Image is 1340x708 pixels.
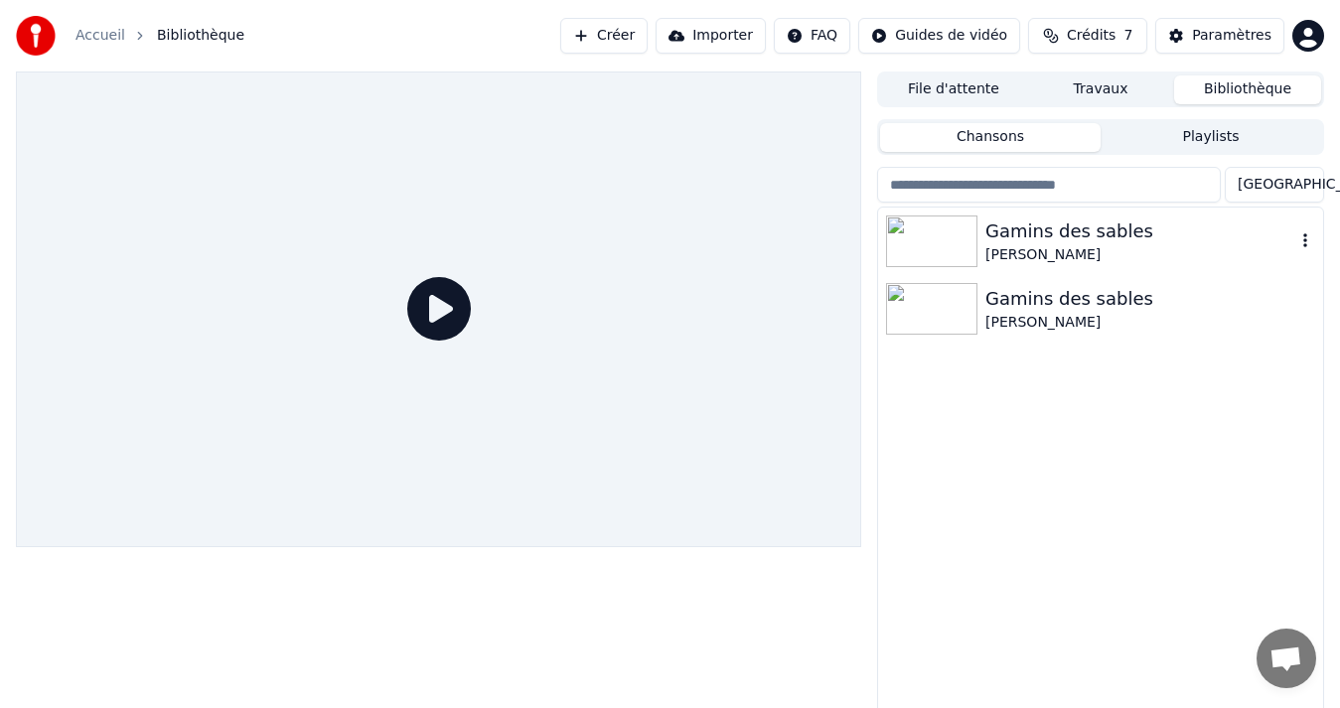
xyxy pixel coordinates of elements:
[985,245,1295,265] div: [PERSON_NAME]
[880,123,1101,152] button: Chansons
[16,16,56,56] img: youka
[1067,26,1116,46] span: Crédits
[774,18,850,54] button: FAQ
[157,26,244,46] span: Bibliothèque
[880,75,1027,104] button: File d'attente
[1155,18,1284,54] button: Paramètres
[1174,75,1321,104] button: Bibliothèque
[75,26,244,46] nav: breadcrumb
[985,285,1315,313] div: Gamins des sables
[1192,26,1271,46] div: Paramètres
[1101,123,1321,152] button: Playlists
[858,18,1020,54] button: Guides de vidéo
[1028,18,1147,54] button: Crédits7
[985,217,1295,245] div: Gamins des sables
[560,18,648,54] button: Créer
[985,313,1315,333] div: [PERSON_NAME]
[75,26,125,46] a: Accueil
[1027,75,1174,104] button: Travaux
[1257,629,1316,688] div: Ouvrir le chat
[656,18,766,54] button: Importer
[1123,26,1132,46] span: 7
